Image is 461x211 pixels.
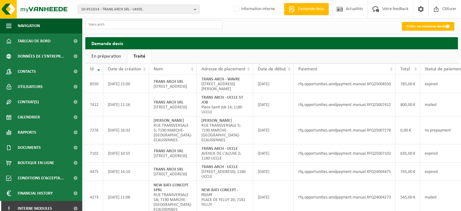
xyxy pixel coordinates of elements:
span: mailed [425,103,436,107]
td: [DATE] 15:00 [103,75,149,93]
strong: NEW BATI-CONCEPT SPRL [154,183,189,192]
td: 7102 [85,144,103,163]
span: Rapports [18,125,36,140]
strong: TRANS ARCH - UCCLE ST JOB [201,95,243,105]
td: 745,00 € [396,163,420,181]
strong: TRANS ARCH SRL [154,149,183,153]
span: Adresse de placement [201,67,245,72]
span: Date de création [108,67,141,72]
td: [DATE] 11:16 [103,93,149,116]
strong: NEW BATI CONCEPT - FELUY [201,188,238,197]
label: Information interne [232,5,275,14]
span: Contacts [18,64,36,79]
td: [STREET_ADDRESS][PERSON_NAME] [197,75,253,93]
td: [STREET_ADDRESS] [149,144,197,163]
span: 10-951014 - TRANS ARCH SRL - UKKEL [81,5,191,14]
td: [DATE] [253,144,294,163]
td: [DATE] [253,116,294,144]
td: [DATE] 14:10 [103,163,149,181]
span: expired [425,151,438,156]
strong: TRANS ARCH SRL [154,100,183,105]
td: [DATE] [253,75,294,93]
strong: [PERSON_NAME] [201,118,232,123]
td: 0,00 € [396,116,420,144]
td: rfq.opportunities.sendpayment.manual.RFQ25007276 [294,116,396,144]
span: Tableau de bord [18,33,51,49]
span: Documents [18,140,41,155]
td: rfq.opportunities.sendpayment.manual.RFQ25008550 [294,75,396,93]
button: 10-951014 - TRANS ARCH SRL - UKKEL [78,5,200,14]
span: Date de début [258,67,286,72]
span: Nom [154,67,163,72]
span: Navigation [18,18,40,33]
a: En préparation [85,49,127,63]
td: [STREET_ADDRESS] [149,163,197,181]
td: 8550 [85,75,103,93]
td: rfq.opportunities.sendpayment.manual.RFQ25007412 [294,93,396,116]
span: mailed [425,195,436,200]
input: Chercher [85,20,222,29]
span: Demande devis [296,6,326,12]
span: expired [425,170,438,174]
span: Id [90,67,94,72]
span: Total [400,67,410,72]
td: [STREET_ADDRESS] [149,93,197,116]
span: expired [425,82,438,86]
span: no prepayment [425,128,451,133]
span: Calendrier [18,110,40,125]
span: Conditions d'accepta... [18,171,64,186]
td: [DATE] 10:55 [103,144,149,163]
td: 7276 [85,116,103,144]
a: Traité [127,49,151,63]
span: Données de l'entrepr... [18,49,64,64]
h2: Demande devis [85,37,458,49]
span: Financial History [18,186,53,201]
strong: TRANS-ARCH - WAVRE [201,77,240,82]
strong: TRANS ARCH - UCCLE [201,146,238,151]
td: [STREET_ADDRESS]; 1180 UCCLE [197,163,253,181]
td: RUE TRANSVERSALE 5; 7190 MARCHE-[GEOGRAPHIC_DATA]-ECAUSSINNES [149,116,197,144]
strong: TRANS ARCH SRL [154,167,183,172]
td: 765,00 € [396,75,420,93]
span: Contrat(s) [18,94,39,110]
td: AVENUE DE L'AULNE 2; 1180 UCCLE [197,144,253,163]
td: [DATE] [253,163,294,181]
strong: TRANS ARCH SRL [154,79,183,84]
td: RUE TRANSVERSALE 5; 7190 MARCHE-[GEOGRAPHIC_DATA]-ECAUSSINNES [197,116,253,144]
td: 800,00 € [396,93,420,116]
strong: TRANS ARCH - UCCLE [201,165,238,169]
span: Paiement [298,67,317,72]
td: rfq.opportunities.sendpayment.manual.RFQ25007102 [294,144,396,163]
td: 4475 [85,163,103,181]
a: Demande devis [284,3,329,15]
td: [DATE] 16:32 [103,116,149,144]
td: [STREET_ADDRESS] [149,75,197,93]
td: [DATE] [253,93,294,116]
strong: [PERSON_NAME] [154,118,184,123]
td: 7412 [85,93,103,116]
td: Place Saint Job 14; 1180 UCCLE [197,93,253,116]
a: Créer un nouveau devis [402,22,454,31]
span: Utilisateurs [18,79,43,94]
td: 635,00 € [396,144,420,163]
td: rfq.opportunities.sendpayment.manual.RFQ24004475 [294,163,396,181]
span: Boutique en ligne [18,155,54,171]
